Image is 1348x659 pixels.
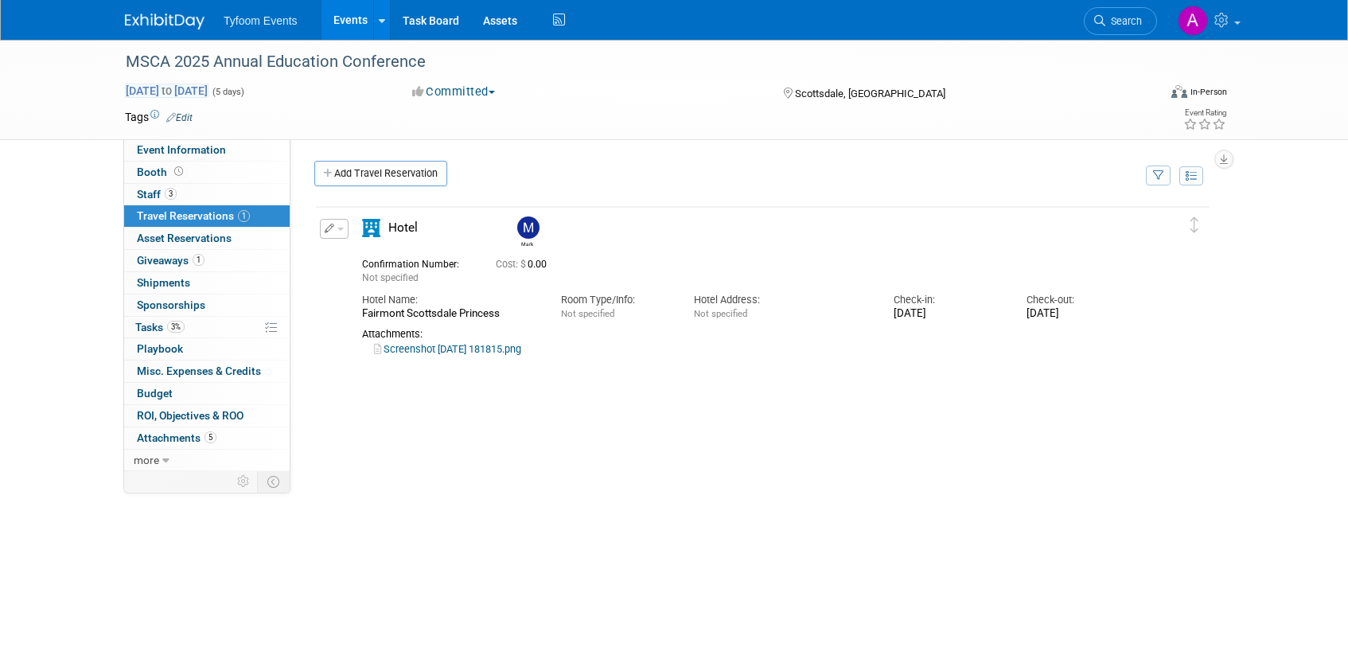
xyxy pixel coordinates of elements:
[517,239,537,248] div: Mark Nelson
[137,209,250,222] span: Travel Reservations
[694,308,747,319] span: Not specified
[795,88,945,99] span: Scottsdale, [GEOGRAPHIC_DATA]
[517,216,540,239] img: Mark Nelson
[137,365,261,377] span: Misc. Expenses & Credits
[362,307,537,321] div: Fairmont Scottsdale Princess
[124,294,290,316] a: Sponsorships
[124,162,290,183] a: Booth
[124,361,290,382] a: Misc. Expenses & Credits
[374,343,521,355] a: Screenshot [DATE] 181815.png
[120,48,1133,76] div: MSCA 2025 Annual Education Conference
[1178,6,1208,36] img: Angie Nichols
[167,321,185,333] span: 3%
[166,112,193,123] a: Edit
[561,308,614,319] span: Not specified
[362,219,380,237] i: Hotel
[135,321,185,333] span: Tasks
[125,84,208,98] span: [DATE] [DATE]
[137,431,216,444] span: Attachments
[407,84,501,100] button: Committed
[1027,307,1136,321] div: [DATE]
[513,216,541,248] div: Mark Nelson
[561,293,670,307] div: Room Type/Info:
[388,220,418,235] span: Hotel
[124,139,290,161] a: Event Information
[230,471,258,492] td: Personalize Event Tab Strip
[224,14,298,27] span: Tyfoom Events
[362,272,419,283] span: Not specified
[1190,217,1198,233] i: Click and drag to move item
[124,338,290,360] a: Playbook
[1190,86,1227,98] div: In-Person
[137,342,183,355] span: Playbook
[496,259,528,270] span: Cost: $
[137,298,205,311] span: Sponsorships
[496,259,553,270] span: 0.00
[894,293,1003,307] div: Check-in:
[137,188,177,201] span: Staff
[165,188,177,200] span: 3
[362,328,1136,341] div: Attachments:
[137,409,243,422] span: ROI, Objectives & ROO
[238,210,250,222] span: 1
[362,293,537,307] div: Hotel Name:
[134,454,159,466] span: more
[1105,15,1142,27] span: Search
[694,293,869,307] div: Hotel Address:
[125,109,193,125] td: Tags
[193,254,205,266] span: 1
[124,317,290,338] a: Tasks3%
[124,228,290,249] a: Asset Reservations
[159,84,174,97] span: to
[362,254,472,271] div: Confirmation Number:
[894,307,1003,321] div: [DATE]
[171,166,186,177] span: Booth not reserved yet
[137,276,190,289] span: Shipments
[1153,171,1164,181] i: Filter by Traveler
[1084,7,1157,35] a: Search
[124,184,290,205] a: Staff3
[314,161,447,186] a: Add Travel Reservation
[124,383,290,404] a: Budget
[137,254,205,267] span: Giveaways
[137,143,226,156] span: Event Information
[1183,109,1226,117] div: Event Rating
[125,14,205,29] img: ExhibitDay
[124,450,290,471] a: more
[211,87,244,97] span: (5 days)
[124,405,290,427] a: ROI, Objectives & ROO
[124,272,290,294] a: Shipments
[124,427,290,449] a: Attachments5
[124,205,290,227] a: Travel Reservations1
[258,471,290,492] td: Toggle Event Tabs
[137,166,186,178] span: Booth
[137,387,173,400] span: Budget
[1027,293,1136,307] div: Check-out:
[1171,85,1187,98] img: Format-Inperson.png
[1063,83,1227,107] div: Event Format
[137,232,232,244] span: Asset Reservations
[124,250,290,271] a: Giveaways1
[205,431,216,443] span: 5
